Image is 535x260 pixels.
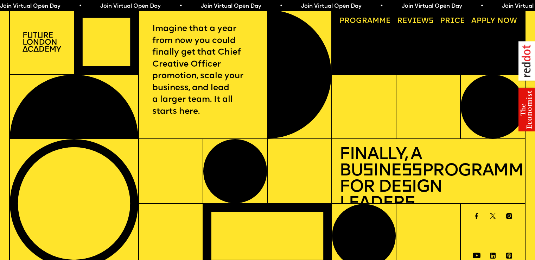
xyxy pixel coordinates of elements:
a: Reviews [394,14,438,29]
span: A [471,17,477,25]
span: • [179,4,182,9]
p: Imagine that a year from now you could finally get that Chief Creative Officer promotion, scale y... [152,23,254,118]
span: • [480,4,484,9]
a: Apply now [468,14,521,29]
a: Programme [336,14,395,29]
span: • [280,4,283,9]
span: ss [401,162,422,180]
span: • [380,4,383,9]
span: s [405,195,415,212]
span: s [363,162,373,180]
span: s [401,179,412,196]
a: Price [437,14,469,29]
h1: Finally, a Bu ine Programme for De ign Leader [339,147,517,212]
span: a [367,17,372,25]
span: • [79,4,82,9]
